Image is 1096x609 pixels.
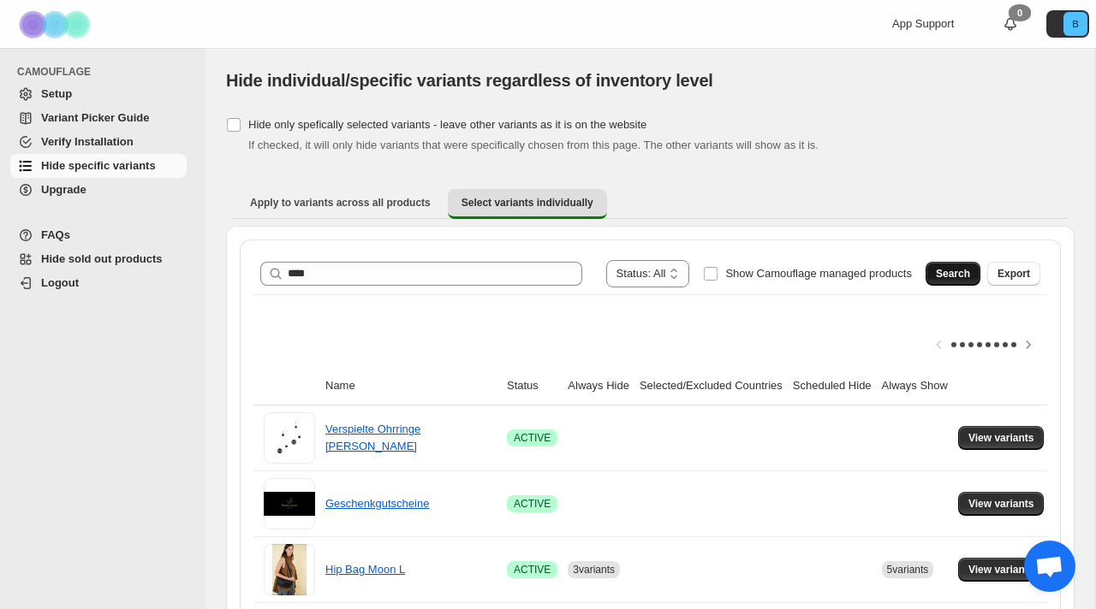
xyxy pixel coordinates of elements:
span: Hide specific variants [41,159,156,172]
th: Always Hide [563,367,634,405]
span: View variants [968,497,1034,511]
button: Export [987,262,1040,286]
text: B [1072,19,1078,29]
span: Export [998,267,1030,281]
span: Apply to variants across all products [250,196,431,210]
div: Chat abierto [1024,541,1075,592]
a: Verspielte Ohrringe [PERSON_NAME] [325,423,420,452]
button: Apply to variants across all products [236,189,444,216]
th: Name [320,367,502,405]
span: ACTIVE [514,431,551,445]
a: Upgrade [10,178,187,202]
span: ACTIVE [514,497,551,511]
span: CAMOUFLAGE [17,65,194,79]
a: Hip Bag Moon L [325,563,405,576]
span: FAQs [41,228,70,241]
button: View variants [958,558,1045,582]
button: Scroll table right one column [1016,333,1040,357]
a: 0 [1002,15,1019,33]
button: Avatar with initials B [1046,10,1089,38]
span: Hide sold out products [41,252,163,265]
a: Setup [10,82,187,106]
span: App Support [892,17,954,30]
button: View variants [958,426,1045,450]
span: 5 variants [887,564,929,576]
a: Geschenkgutscheine [325,497,429,510]
span: Hide only spefically selected variants - leave other variants as it is on the website [248,118,646,131]
span: Avatar with initials B [1063,12,1087,36]
a: Hide specific variants [10,154,187,178]
span: Setup [41,87,72,100]
th: Always Show [877,367,953,405]
th: Scheduled Hide [788,367,877,405]
span: Search [936,267,970,281]
a: Hide sold out products [10,247,187,271]
span: Select variants individually [462,196,593,210]
span: Hide individual/specific variants regardless of inventory level [226,71,713,90]
span: View variants [968,431,1034,445]
span: Show Camouflage managed products [725,267,912,280]
button: Select variants individually [448,189,607,219]
a: FAQs [10,223,187,247]
a: Logout [10,271,187,295]
span: Upgrade [41,183,86,196]
span: If checked, it will only hide variants that were specifically chosen from this page. The other va... [248,139,819,151]
th: Selected/Excluded Countries [634,367,788,405]
div: 0 [1009,4,1031,21]
span: View variants [968,563,1034,576]
span: Variant Picker Guide [41,111,149,124]
th: Status [502,367,563,405]
span: Logout [41,276,79,289]
span: 3 variants [573,564,615,576]
a: Variant Picker Guide [10,106,187,130]
button: View variants [958,492,1045,516]
span: Verify Installation [41,135,134,148]
span: ACTIVE [514,563,551,576]
a: Verify Installation [10,130,187,154]
img: Camouflage [14,1,99,48]
button: Search [926,262,980,286]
